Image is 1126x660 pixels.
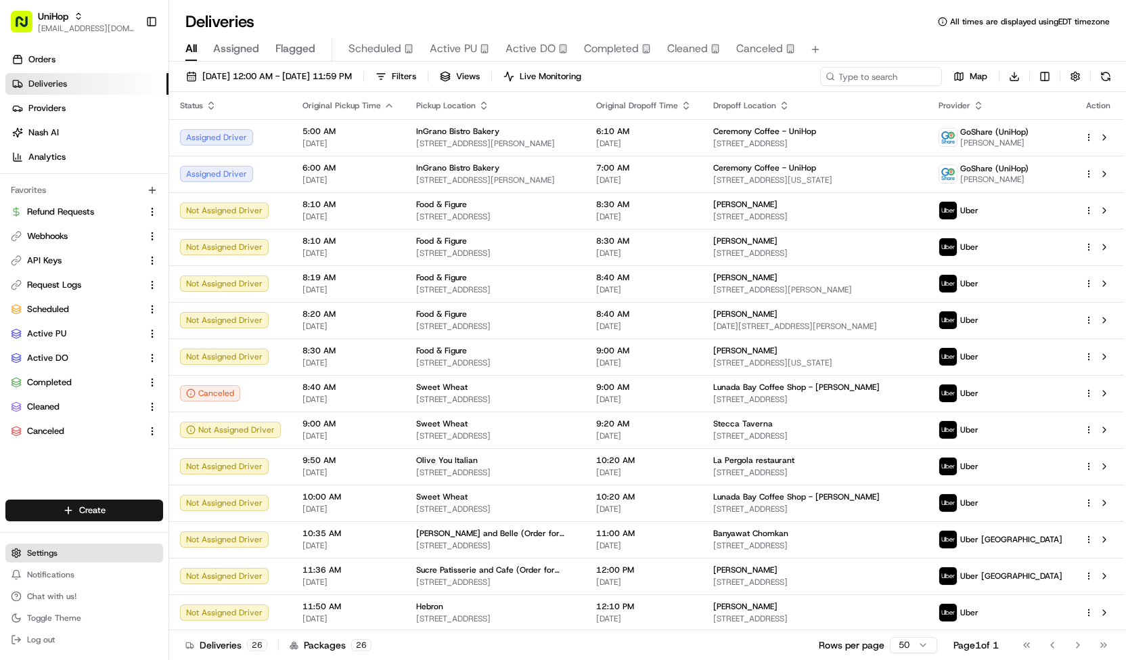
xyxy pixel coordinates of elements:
span: Active PU [430,41,477,57]
button: Active PU [5,323,163,345]
span: [DATE] [302,613,395,624]
button: Active DO [5,347,163,369]
span: [DATE] [596,504,692,514]
span: [STREET_ADDRESS] [713,504,917,514]
a: Powered byPylon [95,228,164,239]
span: 7:00 AM [596,162,692,173]
div: 💻 [114,197,125,208]
span: Completed [27,376,72,389]
img: Nash [14,13,41,40]
span: 9:20 AM [596,418,692,429]
span: [PERSON_NAME] [960,174,1029,185]
span: Uber [960,424,978,435]
span: [DATE] [302,357,395,368]
span: Ceremony Coffee - UniHop [713,126,816,137]
span: Scheduled [348,41,401,57]
span: [DATE] [302,321,395,332]
span: 8:19 AM [302,272,395,283]
button: UniHop[EMAIL_ADDRESS][DOMAIN_NAME] [5,5,140,38]
span: Status [180,100,203,111]
button: Canceled [5,420,163,442]
span: All [185,41,197,57]
span: 6:10 AM [596,126,692,137]
span: Sweet Wheat [416,382,468,393]
img: 1736555255976-a54dd68f-1ca7-489b-9aae-adbdc363a1c4 [14,129,38,153]
span: Deliveries [28,78,67,90]
span: Food & Figure [416,236,467,246]
img: uber-new-logo.jpeg [939,238,957,256]
img: uber-new-logo.jpeg [939,348,957,366]
span: GoShare (UniHop) [960,127,1029,137]
span: [STREET_ADDRESS] [416,467,575,478]
div: 26 [351,639,371,651]
button: Create [5,500,163,521]
span: Flagged [275,41,315,57]
span: [DATE] [596,394,692,405]
p: Rows per page [819,638,884,652]
span: Webhooks [27,230,68,242]
span: [STREET_ADDRESS] [713,431,917,441]
button: Request Logs [5,274,163,296]
button: Filters [369,67,422,86]
span: [STREET_ADDRESS] [713,540,917,551]
span: 6:00 AM [302,162,395,173]
span: Notifications [27,569,74,580]
span: Toggle Theme [27,613,81,623]
span: 9:00 AM [596,345,692,356]
img: uber-new-logo.jpeg [939,202,957,219]
span: [DATE] [302,540,395,551]
span: API Keys [27,255,62,267]
span: Filters [392,70,416,83]
span: [STREET_ADDRESS] [416,394,575,405]
span: Scheduled [27,303,69,315]
a: Deliveries [5,73,168,95]
span: 8:30 AM [596,236,692,246]
span: Sweet Wheat [416,418,468,429]
button: Map [947,67,993,86]
span: [DATE] [302,577,395,588]
span: InGrano Bistro Bakery [416,126,499,137]
span: Nash AI [28,127,59,139]
span: 12:00 PM [596,565,692,575]
img: uber-new-logo.jpeg [939,384,957,402]
span: Orders [28,53,55,66]
span: [STREET_ADDRESS][PERSON_NAME] [416,138,575,149]
span: 8:30 AM [302,345,395,356]
a: Orders [5,49,168,70]
span: 8:40 AM [596,272,692,283]
span: Sweet Wheat [416,491,468,502]
button: Live Monitoring [497,67,587,86]
button: [DATE] 12:00 AM - [DATE] 11:59 PM [180,67,358,86]
button: Cleaned [5,396,163,418]
span: [PERSON_NAME] and Belle (Order for Arrangeit) [416,528,575,539]
span: [STREET_ADDRESS] [416,357,575,368]
span: 8:10 AM [302,236,395,246]
span: 9:00 AM [596,382,692,393]
span: Uber [960,278,978,289]
span: Pylon [135,229,164,239]
span: [DATE] [302,248,395,259]
span: Lunada Bay Coffee Shop - [PERSON_NAME] [713,491,880,502]
input: Type to search [820,67,942,86]
span: [STREET_ADDRESS] [416,211,575,222]
span: [STREET_ADDRESS] [416,321,575,332]
span: [DATE] [596,138,692,149]
span: [PERSON_NAME] [713,345,778,356]
button: Refund Requests [5,201,163,223]
span: Active PU [27,328,66,340]
span: La Pergola restaurant [713,455,794,466]
p: Welcome 👋 [14,53,246,75]
span: Completed [584,41,639,57]
img: goshare_logo.png [939,165,957,183]
span: Live Monitoring [520,70,581,83]
span: [DATE][STREET_ADDRESS][PERSON_NAME] [713,321,917,332]
span: Uber [960,607,978,618]
span: Providers [28,102,66,114]
div: Not Assigned Driver [180,422,281,438]
span: UniHop [38,9,68,23]
img: uber-new-logo.jpeg [939,311,957,329]
span: Uber [GEOGRAPHIC_DATA] [960,534,1062,545]
span: [DATE] [596,284,692,295]
span: Views [456,70,480,83]
button: Settings [5,544,163,563]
